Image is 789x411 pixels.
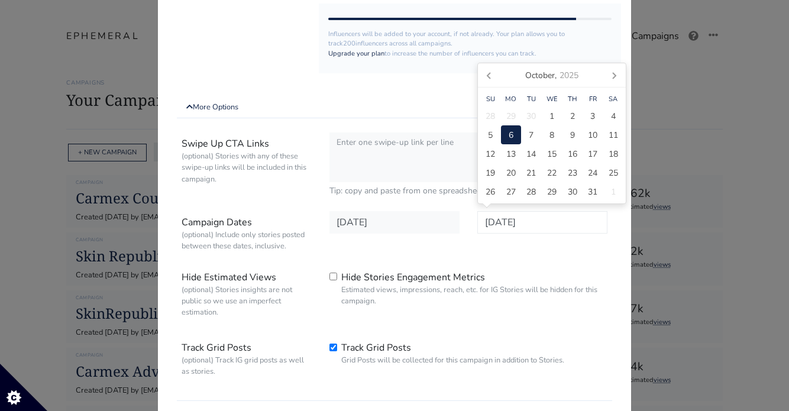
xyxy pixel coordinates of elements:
[526,148,536,160] span: 14
[486,167,495,179] span: 19
[521,95,542,105] div: Tu
[526,110,536,122] span: 30
[319,4,621,73] div: Influencers will be added to your account, if not already. Your plan allows you to track influenc...
[520,66,583,85] div: October,
[329,273,337,280] input: Hide Stories Engagement MetricsEstimated views, impressions, reach, etc. for IG Stories will be h...
[588,148,597,160] span: 17
[488,129,493,141] span: 5
[588,129,597,141] span: 10
[588,186,597,198] span: 31
[542,95,562,105] div: We
[568,167,577,179] span: 23
[526,167,536,179] span: 21
[562,95,583,105] div: Th
[549,129,554,141] span: 8
[529,129,533,141] span: 7
[583,95,603,105] div: Fr
[173,336,321,381] label: Track Grid Posts
[506,110,516,122] span: 29
[328,49,612,59] p: to increase the number of influencers you can track.
[486,186,495,198] span: 26
[547,148,557,160] span: 15
[590,110,595,122] span: 3
[341,355,564,366] small: Grid Posts will be collected for this campaign in addition to Stories.
[526,186,536,198] span: 28
[328,49,384,58] a: Upgrade your plan
[609,148,618,160] span: 18
[506,167,516,179] span: 20
[509,129,513,141] span: 6
[329,185,607,197] small: Tip: copy and paste from one spreadsheet column.
[182,229,312,252] small: (optional) Include only stories posted between these dates, inclusive.
[501,95,522,105] div: Mo
[173,266,321,323] label: Hide Estimated Views
[588,167,597,179] span: 24
[506,148,516,160] span: 13
[486,148,495,160] span: 12
[329,211,460,234] input: Date in YYYY-MM-DD format
[609,167,618,179] span: 25
[173,132,321,197] label: Swipe Up CTA Links
[547,186,557,198] span: 29
[341,341,564,366] label: Track Grid Posts
[560,69,578,82] i: 2025
[570,129,575,141] span: 9
[341,284,607,307] small: Estimated views, impressions, reach, etc. for IG Stories will be hidden for this campaign.
[609,129,618,141] span: 11
[477,211,607,234] input: Date in YYYY-MM-DD format
[570,110,575,122] span: 2
[182,355,312,377] small: (optional) Track IG grid posts as well as stories.
[506,186,516,198] span: 27
[341,270,607,307] label: Hide Stories Engagement Metrics
[486,110,495,122] span: 28
[182,284,312,319] small: (optional) Stories insights are not public so we use an imperfect estimation.
[568,186,577,198] span: 30
[603,95,623,105] div: Sa
[173,211,321,256] label: Campaign Dates
[480,95,501,105] div: Su
[568,148,577,160] span: 16
[329,344,337,351] input: Track Grid PostsGrid Posts will be collected for this campaign in addition to Stories.
[182,151,312,185] small: (optional) Stories with any of these swipe-up links will be included in this campaign.
[611,186,616,198] span: 1
[547,167,557,179] span: 22
[611,110,616,122] span: 4
[177,97,612,118] a: More Options
[549,110,554,122] span: 1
